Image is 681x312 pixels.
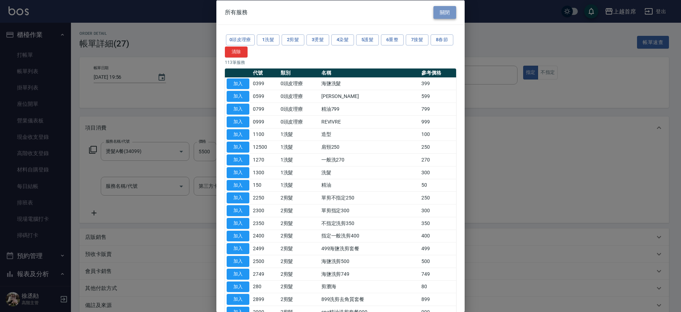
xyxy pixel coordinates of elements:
td: 指定一般洗剪400 [320,230,420,242]
td: 0399 [251,77,279,90]
button: 加入 [227,205,249,216]
td: 0頭皮理療 [279,115,320,128]
td: 270 [420,153,456,166]
button: 4染髮 [331,34,354,45]
td: 400 [420,230,456,242]
th: 名稱 [320,68,420,77]
td: 1洗髮 [279,128,320,141]
td: 精油 [320,179,420,192]
button: 2剪髮 [282,34,304,45]
td: 0999 [251,115,279,128]
td: 399 [420,77,456,90]
td: 2剪髮 [279,204,320,217]
td: 1洗髮 [279,179,320,192]
td: 1270 [251,153,279,166]
td: 2250 [251,191,279,204]
button: 清除 [225,46,248,57]
span: 所有服務 [225,9,248,16]
td: 250 [420,191,456,204]
td: 300 [420,166,456,179]
td: 500 [420,255,456,268]
td: 899洗剪去角質套餐 [320,293,420,306]
button: 加入 [227,281,249,292]
button: 7接髮 [406,34,428,45]
button: 加入 [227,116,249,127]
button: 加入 [227,142,249,153]
td: 造型 [320,128,420,141]
button: 加入 [227,91,249,102]
td: 不指定洗剪350 [320,217,420,230]
button: 加入 [227,294,249,305]
td: 0頭皮理療 [279,77,320,90]
button: 加入 [227,154,249,165]
td: 499海鹽洗剪套餐 [320,242,420,255]
td: 一般洗270 [320,153,420,166]
td: 749 [420,268,456,280]
th: 類別 [279,68,320,77]
td: 899 [420,293,456,306]
td: 2剪髮 [279,217,320,230]
td: 12500 [251,141,279,153]
button: 加入 [227,268,249,279]
td: 2400 [251,230,279,242]
button: 5護髮 [356,34,379,45]
td: 0頭皮理療 [279,90,320,103]
td: 2500 [251,255,279,268]
button: 加入 [227,243,249,254]
td: 2剪髮 [279,280,320,293]
td: 2350 [251,217,279,230]
button: 加入 [227,78,249,89]
td: 2300 [251,204,279,217]
td: 肩頸250 [320,141,420,153]
td: 1300 [251,166,279,179]
button: 0頭皮理療 [226,34,255,45]
td: 50 [420,179,456,192]
td: 剪瀏海 [320,280,420,293]
td: 999 [420,115,456,128]
td: [PERSON_NAME] [320,90,420,103]
button: 加入 [227,218,249,229]
td: 300 [420,204,456,217]
td: 2剪髮 [279,191,320,204]
td: 100 [420,128,456,141]
td: 單剪指定300 [320,204,420,217]
th: 參考價格 [420,68,456,77]
button: 加入 [227,230,249,241]
p: 113 筆服務 [225,59,456,65]
td: 799 [420,103,456,115]
td: 0599 [251,90,279,103]
td: 0頭皮理療 [279,103,320,115]
td: 2剪髮 [279,242,320,255]
button: 加入 [227,129,249,140]
td: REVIVRE [320,115,420,128]
td: 2749 [251,268,279,280]
td: 洗髮 [320,166,420,179]
td: 精油799 [320,103,420,115]
td: 海鹽洗剪749 [320,268,420,280]
button: 3燙髮 [306,34,329,45]
td: 海鹽洗剪500 [320,255,420,268]
td: 單剪不指定250 [320,191,420,204]
td: 海鹽洗髮 [320,77,420,90]
td: 1洗髮 [279,153,320,166]
button: 8春節 [431,34,453,45]
td: 350 [420,217,456,230]
td: 2剪髮 [279,230,320,242]
td: 2剪髮 [279,255,320,268]
td: 1100 [251,128,279,141]
td: 150 [251,179,279,192]
td: 1洗髮 [279,141,320,153]
button: 1洗髮 [257,34,279,45]
button: 加入 [227,180,249,191]
button: 關閉 [433,6,456,19]
td: 2499 [251,242,279,255]
td: 499 [420,242,456,255]
button: 加入 [227,167,249,178]
button: 加入 [227,192,249,203]
td: 599 [420,90,456,103]
td: 1洗髮 [279,166,320,179]
td: 80 [420,280,456,293]
th: 代號 [251,68,279,77]
td: 2剪髮 [279,268,320,280]
td: 280 [251,280,279,293]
